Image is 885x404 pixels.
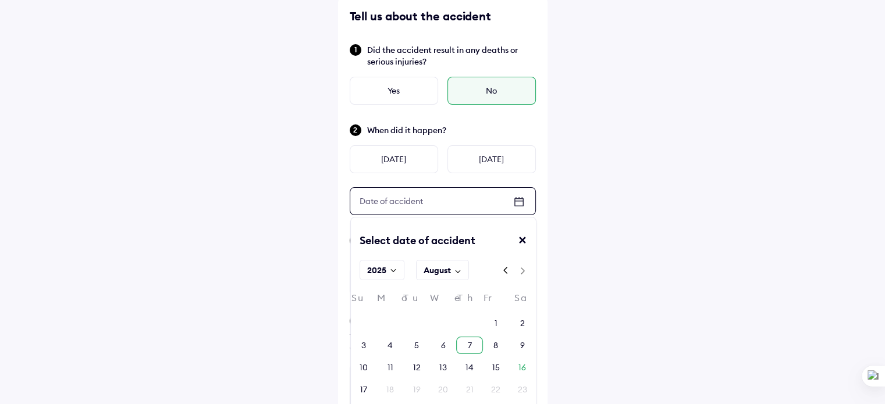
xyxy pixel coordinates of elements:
[388,339,393,351] div: 4
[440,339,445,351] div: 6
[413,362,421,373] div: 12
[350,331,536,355] div: Tell us how the accident happened and which parts of your car were damaged to help us speed up yo...
[350,8,536,24] div: Tell us about the accident
[351,234,476,257] div: Select date of accident
[350,267,438,295] div: Yes
[388,362,393,373] div: 11
[403,293,429,309] div: Tu
[520,339,525,351] div: 9
[465,362,474,373] div: 14
[467,339,471,351] div: 7
[367,264,386,276] div: 2025
[493,339,498,351] div: 8
[424,264,451,276] div: August
[360,384,367,395] div: 17
[350,145,438,173] div: [DATE]
[465,384,473,395] div: 21
[350,77,438,105] div: Yes
[483,293,509,309] div: Fr
[518,362,526,373] div: 16
[367,44,536,67] span: Did the accident result in any deaths or serious injuries?
[350,191,432,212] div: Date of accident
[351,293,377,309] div: Su
[414,339,419,351] div: 5
[495,317,497,329] div: 1
[509,293,535,309] div: Sa
[447,77,536,105] div: No
[361,339,366,351] div: 3
[430,293,456,309] div: We
[518,234,536,257] div: ✕
[367,124,536,136] span: When did it happen?
[520,317,525,329] div: 2
[438,384,448,395] div: 20
[518,384,527,395] div: 23
[413,384,421,395] div: 19
[491,384,500,395] div: 22
[439,362,447,373] div: 13
[492,362,500,373] div: 15
[377,293,403,309] div: Mo
[456,293,482,309] div: Th
[447,145,536,173] div: [DATE]
[386,384,394,395] div: 18
[360,362,368,373] div: 10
